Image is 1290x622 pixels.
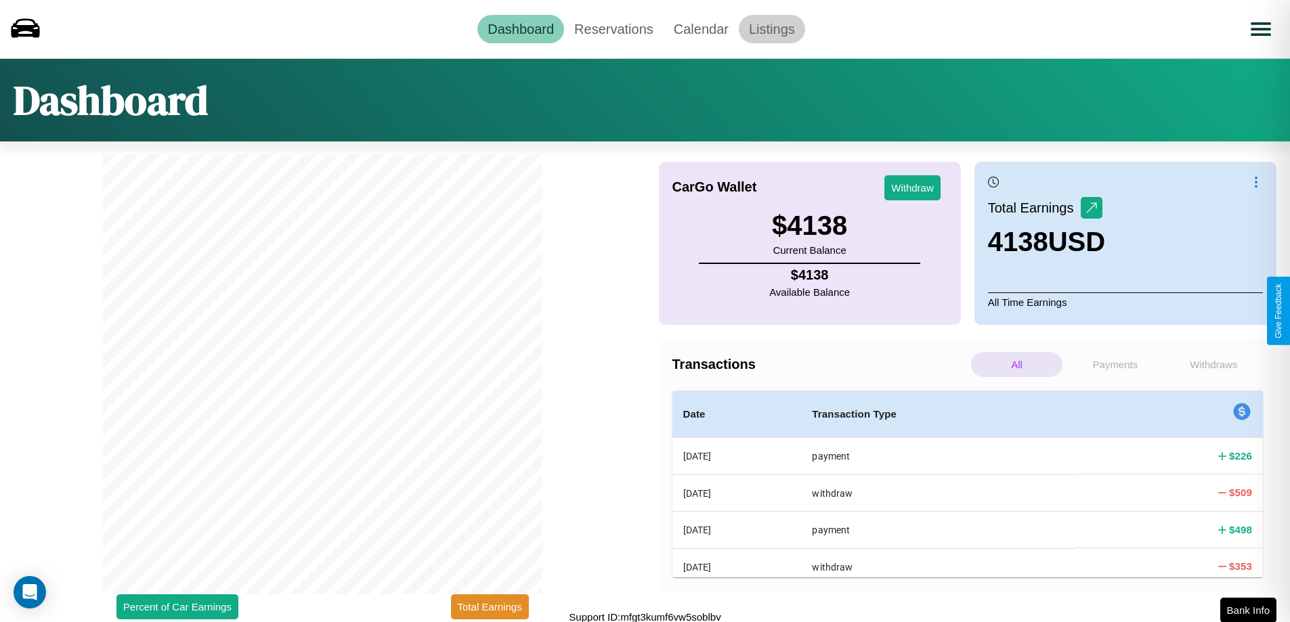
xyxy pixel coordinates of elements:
div: Give Feedback [1274,284,1283,338]
h4: $ 353 [1229,559,1252,573]
h4: CarGo Wallet [672,179,757,195]
h4: $ 509 [1229,485,1252,499]
h4: $ 226 [1229,449,1252,463]
th: payment [801,438,1075,475]
th: withdraw [801,474,1075,511]
h4: $ 4138 [769,267,850,283]
th: payment [801,512,1075,548]
button: Withdraw [884,175,941,200]
th: [DATE] [672,548,802,585]
th: withdraw [801,548,1075,585]
h3: $ 4138 [772,210,847,241]
h4: $ 498 [1229,523,1252,537]
p: All Time Earnings [988,292,1263,311]
th: [DATE] [672,474,802,511]
p: Current Balance [772,241,847,259]
a: Reservations [564,15,664,43]
h3: 4138 USD [988,227,1105,257]
p: Payments [1069,352,1161,377]
button: Total Earnings [451,594,529,619]
button: Open menu [1242,10,1280,48]
h4: Transaction Type [812,406,1065,422]
p: All [971,352,1062,377]
th: [DATE] [672,512,802,548]
div: Open Intercom Messenger [14,576,46,608]
p: Total Earnings [988,196,1081,220]
a: Listings [739,15,805,43]
a: Dashboard [477,15,564,43]
button: Percent of Car Earnings [116,594,238,619]
p: Withdraws [1168,352,1260,377]
p: Available Balance [769,283,850,301]
a: Calendar [664,15,739,43]
h4: Date [683,406,791,422]
h1: Dashboard [14,72,208,128]
h4: Transactions [672,357,968,372]
th: [DATE] [672,438,802,475]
